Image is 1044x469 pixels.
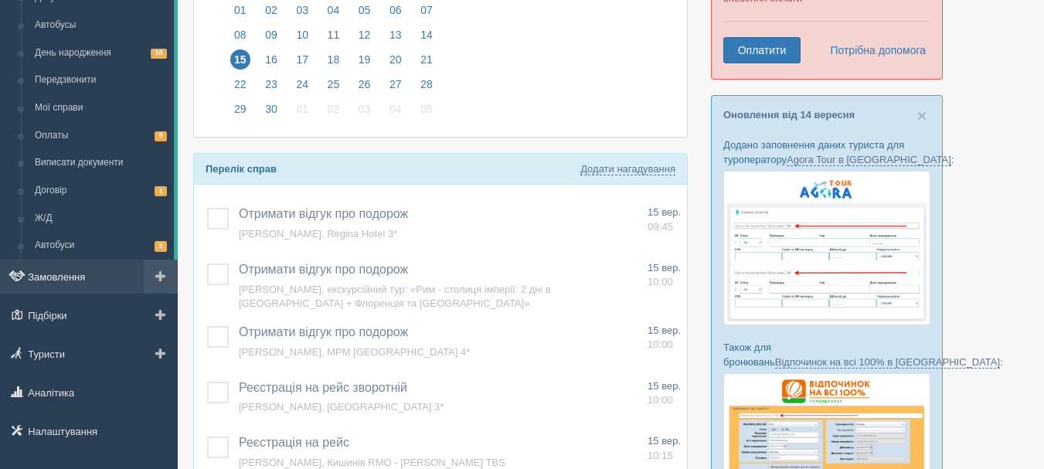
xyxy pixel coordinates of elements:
[239,401,444,413] a: [PERSON_NAME], [GEOGRAPHIC_DATA] 3*
[28,205,174,233] a: Ж/Д
[257,51,286,76] a: 16
[257,100,286,125] a: 30
[350,76,379,100] a: 26
[239,457,505,468] a: [PERSON_NAME], Кишинів RMO - [PERSON_NAME] TBS
[648,262,681,274] span: 15 вер.
[226,76,255,100] a: 22
[412,2,437,26] a: 07
[917,107,927,124] button: Close
[226,26,255,51] a: 08
[648,450,673,461] span: 10:15
[648,324,681,352] a: 15 вер. 10:00
[239,436,349,449] a: Реєстрація на рейс
[257,76,286,100] a: 23
[28,12,174,39] a: Автобусы
[417,25,437,45] span: 14
[319,76,349,100] a: 25
[287,26,317,51] a: 10
[723,340,930,369] p: Також для бронювань :
[648,206,681,234] a: 15 вер. 09:45
[324,99,344,119] span: 02
[28,94,174,122] a: Мої справи
[155,131,167,141] span: 9
[319,100,349,125] a: 02
[319,2,349,26] a: 04
[355,99,375,119] span: 03
[239,346,470,358] span: [PERSON_NAME], MPM [GEOGRAPHIC_DATA] 4*
[381,51,410,76] a: 20
[28,177,174,205] a: Договір1
[287,51,317,76] a: 17
[319,26,349,51] a: 11
[230,99,250,119] span: 29
[648,276,673,287] span: 10:00
[417,74,437,94] span: 28
[206,163,277,175] b: Перелік справ
[723,109,855,121] a: Оновлення від 14 вересня
[292,25,312,45] span: 10
[350,26,379,51] a: 12
[239,228,397,240] a: [PERSON_NAME], Regina Hotel 3*
[381,26,410,51] a: 13
[386,25,406,45] span: 13
[723,171,930,325] img: agora-tour-%D1%84%D0%BE%D1%80%D0%BC%D0%B0-%D0%B1%D1%80%D0%BE%D0%BD%D1%8E%D0%B2%D0%B0%D0%BD%D0%BD%...
[239,381,407,394] a: Реєстрація на рейс зворотній
[386,74,406,94] span: 27
[226,51,255,76] a: 15
[257,26,286,51] a: 09
[820,37,927,63] a: Потрібна допомога
[648,380,681,392] span: 15 вер.
[28,232,174,260] a: Автобуси2
[319,51,349,76] a: 18
[381,100,410,125] a: 04
[648,435,681,447] span: 15 вер.
[417,99,437,119] span: 05
[648,338,673,350] span: 10:00
[230,25,250,45] span: 08
[287,100,317,125] a: 01
[775,356,1000,369] a: Відпочинок на всі 100% в [GEOGRAPHIC_DATA]
[648,434,681,463] a: 15 вер. 10:15
[230,49,250,70] span: 15
[28,66,174,94] a: Передзвонити
[723,37,801,63] a: Оплатити
[292,74,312,94] span: 24
[28,122,174,150] a: Оплаты9
[723,138,930,167] p: Додано заповнення даних туриста для туроператору :
[230,74,250,94] span: 22
[226,100,255,125] a: 29
[261,74,281,94] span: 23
[580,163,675,175] a: Додати нагадування
[28,39,174,67] a: День народження18
[350,2,379,26] a: 05
[287,2,317,26] a: 03
[239,325,408,338] a: Отримати відгук про подорож
[28,149,174,177] a: Виписати документи
[350,100,379,125] a: 03
[261,25,281,45] span: 09
[239,284,551,310] a: [PERSON_NAME], екскурсійний тур: «Рим - столиця імперії: 2 дні в [GEOGRAPHIC_DATA] + Флоренція та...
[412,26,437,51] a: 14
[324,49,344,70] span: 18
[917,107,927,124] span: ×
[386,99,406,119] span: 04
[381,2,410,26] a: 06
[257,2,286,26] a: 02
[355,49,375,70] span: 19
[417,49,437,70] span: 21
[412,51,437,76] a: 21
[648,261,681,290] a: 15 вер. 10:00
[648,325,681,336] span: 15 вер.
[239,263,408,276] a: Отримати відгук про подорож
[261,99,281,119] span: 30
[324,25,344,45] span: 11
[787,154,951,166] a: Agora Tour в [GEOGRAPHIC_DATA]
[648,206,681,218] span: 15 вер.
[355,74,375,94] span: 26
